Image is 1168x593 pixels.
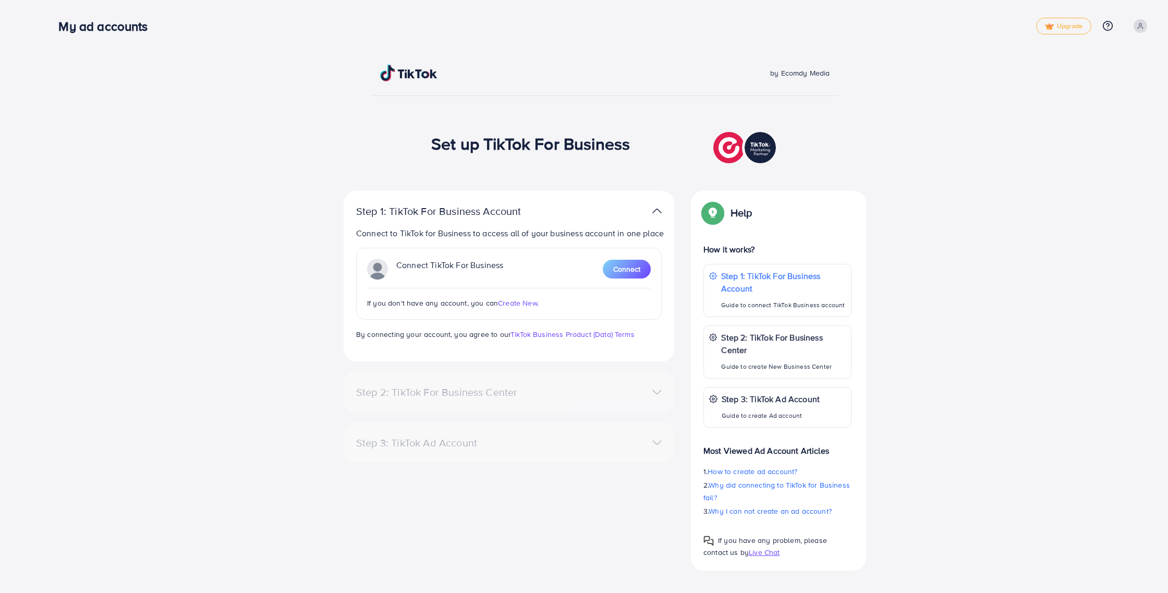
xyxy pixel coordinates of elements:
[703,536,714,546] img: Popup guide
[431,134,630,153] h1: Set up TikTok For Business
[703,465,851,478] p: 1.
[703,505,851,517] p: 3.
[708,466,797,477] span: How to create ad account?
[721,360,846,373] p: Guide to create New Business Center
[709,506,832,516] span: Why I can not create an ad account?
[770,68,830,78] span: by Ecomdy Media
[721,299,846,311] p: Guide to connect TikTok Business account
[703,203,722,222] img: Popup guide
[380,65,437,81] img: TikTok
[731,207,752,219] p: Help
[58,19,156,34] h3: My ad accounts
[722,409,820,422] p: Guide to create Ad account
[703,436,851,457] p: Most Viewed Ad Account Articles
[1045,23,1054,30] img: tick
[703,479,851,504] p: 2.
[721,331,846,356] p: Step 2: TikTok For Business Center
[356,205,554,217] p: Step 1: TikTok For Business Account
[1045,22,1082,30] span: Upgrade
[713,129,778,166] img: TikTok partner
[721,270,846,295] p: Step 1: TikTok For Business Account
[703,243,851,256] p: How it works?
[749,547,780,558] span: Live Chat
[1036,18,1091,34] a: tickUpgrade
[703,480,850,503] span: Why did connecting to TikTok for Business fail?
[703,535,827,558] span: If you have any problem, please contact us by
[652,203,662,219] img: TikTok partner
[722,393,820,405] p: Step 3: TikTok Ad Account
